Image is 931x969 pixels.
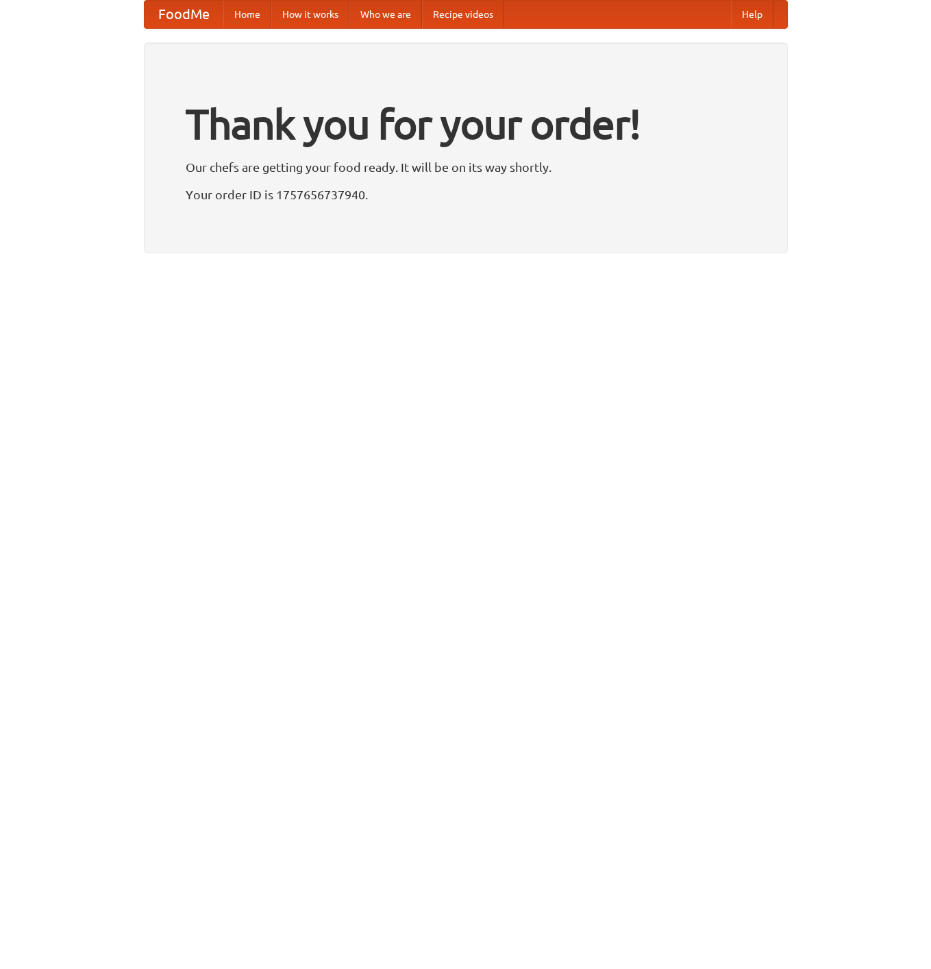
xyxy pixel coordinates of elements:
a: FoodMe [145,1,223,28]
p: Your order ID is 1757656737940. [186,184,746,205]
a: Help [731,1,773,28]
a: Who we are [349,1,422,28]
a: Recipe videos [422,1,504,28]
a: How it works [271,1,349,28]
p: Our chefs are getting your food ready. It will be on its way shortly. [186,157,746,177]
a: Home [223,1,271,28]
h1: Thank you for your order! [186,91,746,157]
